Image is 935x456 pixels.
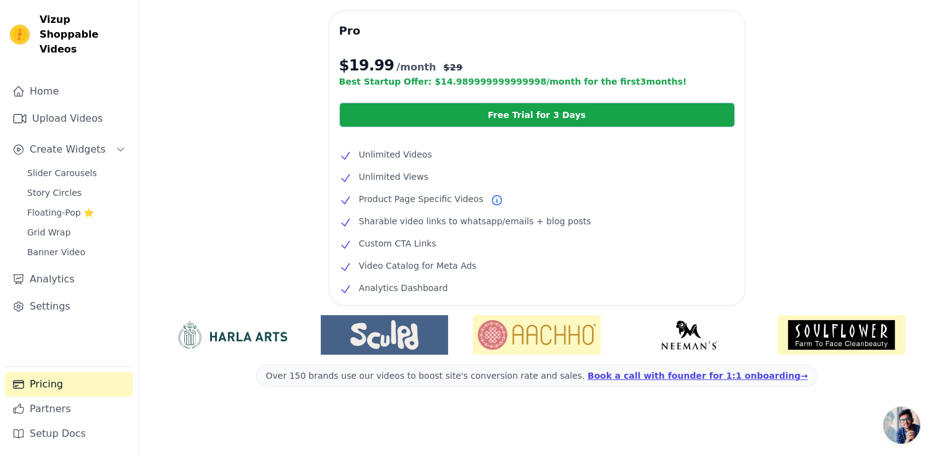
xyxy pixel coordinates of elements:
[339,258,735,273] li: Video Catalog for Meta Ads
[30,142,106,157] span: Create Widgets
[5,294,133,319] a: Settings
[397,60,436,75] span: /month
[20,243,133,261] a: Banner Video
[27,206,94,219] span: Floating-Pop ⭐
[339,75,735,88] p: Best Startup Offer: $ 14.989999999999998 /month for the first 3 months!
[20,184,133,201] a: Story Circles
[359,169,428,184] span: Unlimited Views
[339,56,394,75] span: $ 19.99
[359,147,432,162] span: Unlimited Videos
[27,246,85,258] span: Banner Video
[339,236,735,251] li: Custom CTA Links
[40,12,128,57] span: Vizup Shoppable Videos
[27,187,82,199] span: Story Circles
[20,164,133,182] a: Slider Carousels
[588,371,808,381] a: Book a call with founder for 1:1 onboarding
[359,192,483,206] span: Product Page Specific Videos
[359,281,448,295] span: Analytics Dashboard
[883,407,920,444] a: Open chat
[339,103,735,127] a: Free Trial for 3 Days
[168,320,296,350] img: HarlaArts
[5,397,133,421] a: Partners
[5,421,133,446] a: Setup Docs
[20,224,133,241] a: Grid Wrap
[339,21,735,41] h3: Pro
[321,320,449,350] img: Sculpd US
[27,226,70,239] span: Grid Wrap
[625,320,753,350] img: Neeman's
[5,106,133,131] a: Upload Videos
[5,137,133,162] button: Create Widgets
[359,214,591,229] span: Sharable video links to whatsapp/emails + blog posts
[5,372,133,397] a: Pricing
[473,315,601,355] img: Aachho
[443,61,462,74] span: $ 29
[20,204,133,221] a: Floating-Pop ⭐
[10,25,30,44] img: Vizup
[27,167,97,179] span: Slider Carousels
[5,79,133,104] a: Home
[777,315,905,355] img: Soulflower
[5,267,133,292] a: Analytics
